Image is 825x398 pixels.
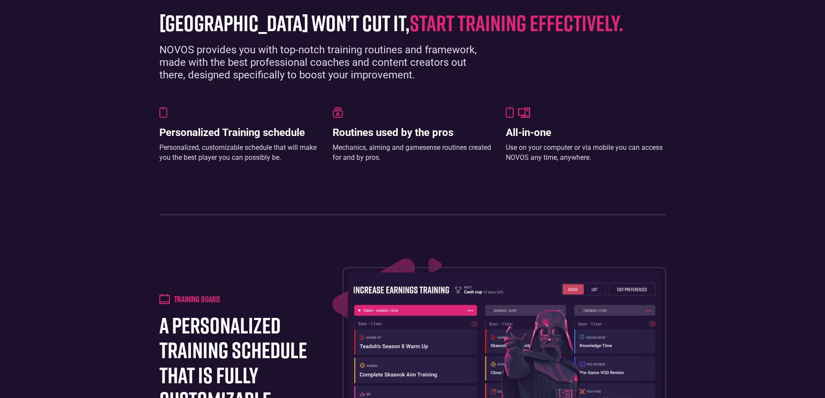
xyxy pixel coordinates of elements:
h3: All-in-one [506,126,666,139]
h4: Training board [174,294,220,304]
span: start training effectively. [410,9,623,36]
div: Personalized, customizable schedule that will make you the best player you can possibly be. [159,143,320,162]
h1: [GEOGRAPHIC_DATA] won’t cut it, [159,10,653,35]
div: Use on your computer or via mobile you can access NOVOS any time, anywhere. [506,143,666,162]
div: NOVOS provides you with top-notch training routines and framework, made with the best professiona... [159,44,493,81]
div: Mechanics, aiming and gamesense routines created for and by pros. [333,143,493,162]
h3: Routines used by the pros [333,126,493,139]
h3: Personalized Training schedule [159,126,320,139]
